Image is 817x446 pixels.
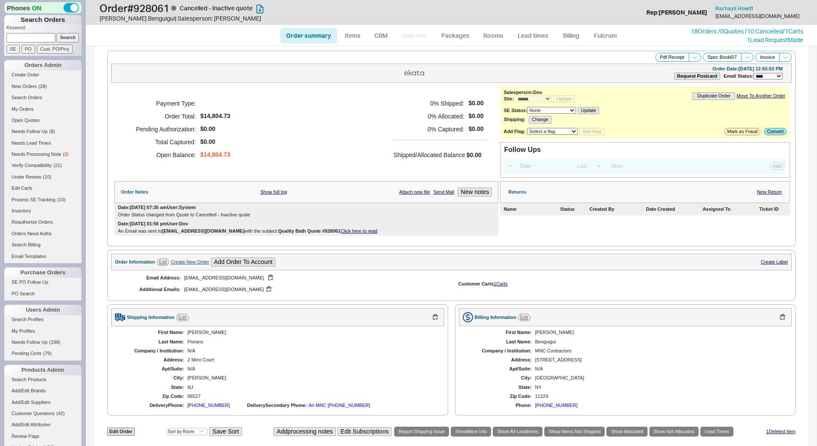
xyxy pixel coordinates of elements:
a: PO Search [4,289,81,298]
div: [EMAIL_ADDRESS][DOMAIN_NAME] [715,13,799,19]
button: New notes [458,188,492,197]
span: Spec Book 6 / 7 [708,55,737,60]
div: N/A [535,366,784,372]
a: Packages [435,28,476,43]
div: MNC Contractors [535,348,784,354]
span: Needs Processing Note [12,152,61,157]
div: Email Address: [125,275,181,281]
div: Status [560,206,588,212]
span: ( 79 ) [43,351,52,356]
div: [PERSON_NAME] [535,330,784,335]
div: Created By [589,206,644,212]
button: Mark as Fraud [724,128,761,135]
span: $0.00 [468,125,483,133]
h5: Shipped/Allocated Balance [393,149,465,161]
a: Show Not Allocated [649,427,699,437]
p: Keyword: [6,24,81,33]
div: Last Name: [467,339,532,345]
div: State: [467,385,532,390]
a: Rooms [477,28,509,43]
div: Phone: [467,403,532,408]
b: [EMAIL_ADDRESS][DOMAIN_NAME] [162,228,244,234]
a: Orders Need Auths [4,229,81,238]
button: Request Postcard [674,73,721,80]
span: ON [32,3,42,12]
a: Search Profiles [4,315,81,324]
a: Add/Edit Attributes [4,420,81,429]
a: Lead times [511,28,555,43]
a: Click here to read [341,228,377,234]
b: SE Status: [503,108,527,113]
div: [STREET_ADDRESS] [535,357,784,363]
a: Attach new file [399,189,430,195]
span: ( 28 ) [39,84,47,89]
div: Date: [DATE] 07:35 am User: System [118,205,196,210]
b: Request Postcard [677,73,718,79]
a: Add/Edit Suppliers [4,398,81,407]
a: Email Templates [4,252,81,261]
b: Shipping: [503,117,525,122]
a: Needs Follow Up(8) [4,127,81,136]
a: Create Order [4,70,81,79]
a: Rachayli Howitt [715,6,753,12]
button: Update [578,107,599,114]
a: User info [395,28,434,43]
button: Duplicate Order [692,92,735,100]
div: Order Date: [DATE] 12:55:53 PM [712,66,783,72]
a: Send Mail [433,189,454,195]
h1: Order # 928061 [99,2,411,14]
button: Change [529,116,552,123]
a: Lead Times [700,427,733,437]
button: ShowMore Info [451,427,491,437]
a: 1Carts [494,281,507,286]
a: 18Orders /0Quotes /10 Cancelled [691,27,783,35]
input: Note [606,161,724,172]
a: Reauthorize Orders [4,218,81,227]
a: New Orders(28) [4,82,81,91]
a: Search Billing [4,240,81,249]
span: $14,804.73 [200,112,230,120]
span: $0.00 [467,152,482,158]
span: ( 8 ) [49,129,55,134]
span: Cancelled - Inactive quote [180,4,253,12]
b: Quality Bath Quote #928061 [278,228,341,234]
div: Delivery Phone: [120,403,184,408]
span: Customer Questions [12,411,54,416]
div: Apt/Suite: [467,366,532,372]
span: ( 2 ) [63,152,69,157]
a: Review Page [4,432,81,441]
div: NY [535,385,784,390]
div: 2 Mimi Court [187,357,436,363]
h5: Payment Type: [125,97,196,110]
div: Address: [120,357,184,363]
b: Salesperson: Dov [503,90,542,95]
div: Ari MNC [PHONE_NUMBER] [308,403,370,408]
button: Save Sort [209,427,241,436]
div: Benguigui [535,339,784,345]
div: Order Notes [121,189,148,195]
div: [PERSON_NAME] Benguigui | Salesperson: [PERSON_NAME] [99,14,411,23]
div: Delivery Secondary Phone: [247,403,307,408]
h5: 0 % Allocated: [393,110,464,123]
h5: 0 % Captured: [393,123,464,136]
div: Orders Admin [4,60,81,70]
a: Process SE Tracking(10) [4,195,81,204]
span: ( 42 ) [56,411,65,416]
span: ( 10 ) [43,174,51,179]
a: Create Label [761,259,788,264]
span: Needs Follow Up [12,340,48,345]
div: 11229 [535,394,784,399]
h5: Pending Authorization: [125,123,196,136]
b: Add Flag: [503,129,525,134]
div: [PERSON_NAME] [187,330,436,335]
a: SE PO Follow Up [4,278,81,287]
a: Show full log [260,189,287,195]
div: Billing Information [475,315,516,320]
a: Needs Follow Up(198) [4,338,81,347]
div: Order Status changed from Quote to Cancelled - Inactive quote [118,212,495,218]
div: Zip Code: [120,394,184,399]
div: Address: [467,357,532,363]
a: Edit Carts [4,184,81,193]
div: 08527 [187,394,436,399]
button: Add Order To Account [211,258,276,267]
